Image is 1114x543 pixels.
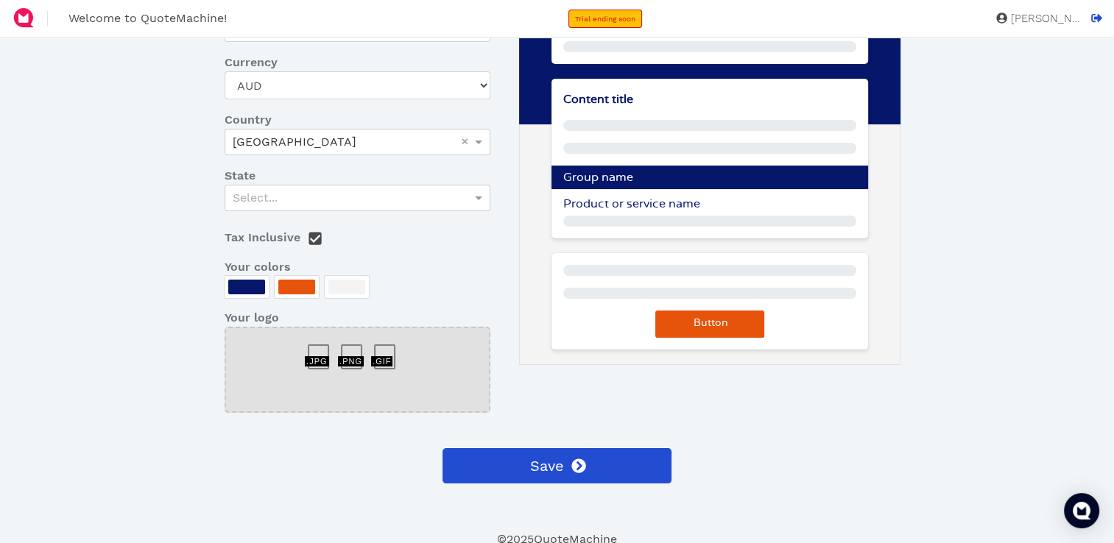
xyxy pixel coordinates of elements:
div: Select... [225,185,489,210]
span: Your colors [225,258,291,276]
button: Save [443,448,671,483]
span: Country [225,111,272,129]
span: Welcome to QuoteMachine! [68,11,227,25]
span: Group name [563,171,633,183]
img: QuoteM_icon_flat.png [12,6,35,29]
span: Button [691,318,728,328]
span: × [461,135,469,148]
button: Button [655,310,764,338]
a: Trial ending soon [568,10,642,28]
span: Currency [225,54,278,71]
span: State [225,167,255,185]
span: Product or service name [563,198,700,210]
span: Content title [563,93,633,105]
span: Clear value [459,129,471,155]
span: [PERSON_NAME] [1007,13,1081,24]
span: [GEOGRAPHIC_DATA] [233,135,356,149]
span: Tax Inclusive [225,230,300,244]
div: Open Intercom Messenger [1064,493,1099,528]
span: Save [527,455,563,477]
span: Trial ending soon [575,15,635,23]
span: Your logo [225,309,279,327]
